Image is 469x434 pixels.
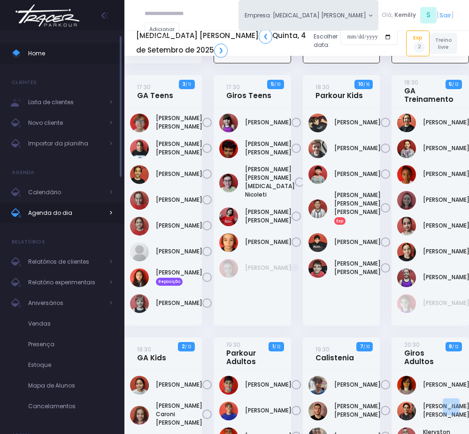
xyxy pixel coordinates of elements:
span: Mapa de Alunos [28,380,113,392]
img: Flora Caroni de Araujo [130,406,149,425]
img: Rafaelle Pelati Pereyra [130,294,149,313]
h4: Relatórios [12,233,45,251]
a: 18:30GA Treinamento [404,78,454,104]
img: Marcella de Francesco Saavedra [397,217,416,236]
a: [PERSON_NAME] [PERSON_NAME][MEDICAL_DATA] Nicoleti [245,165,295,199]
span: Home [28,47,113,60]
img: Fernando Furlani Rodrigues [308,376,327,395]
img: Ana Clara Martins Silva [130,139,149,158]
img: Elisa Miranda Diniz [130,376,149,395]
img: Sarah Soares Dorizotti [397,243,416,261]
a: [PERSON_NAME] [PERSON_NAME] [245,140,292,157]
img: Valentina Ricardo [397,268,416,287]
a: [PERSON_NAME] [PERSON_NAME] [156,114,202,131]
a: [PERSON_NAME] [334,381,381,389]
strong: 7 [360,343,363,350]
img: João Vitor Fontan Nicoleti [219,174,238,192]
small: / 16 [363,82,369,87]
a: [PERSON_NAME] [245,118,292,127]
strong: 5 [271,81,274,88]
a: [PERSON_NAME] [PERSON_NAME] [PERSON_NAME]Exp [334,191,381,225]
img: Lorenzo Bortoletto de Alencar [308,233,327,252]
img: Miguel Yanai Araujo [219,233,238,252]
span: Relatório experimentais [28,276,103,289]
span: Reposição [156,278,183,285]
a: [PERSON_NAME] [245,381,292,389]
h4: Clientes [12,73,37,92]
a: [PERSON_NAME] Caroni [PERSON_NAME] [156,402,202,427]
small: 17:30 [226,83,240,91]
a: [PERSON_NAME] [PERSON_NAME] [245,208,292,225]
strong: 1 [272,343,274,350]
img: Lívia Denz Machado Borges [397,191,416,210]
img: Gabrielle Pelati Pereyra [130,217,149,236]
a: [PERSON_NAME] [334,170,381,178]
img: Gael Prado Cesena [308,139,327,158]
a: 19:30GA Kids [137,345,166,362]
a: [PERSON_NAME] [PERSON_NAME] [156,140,202,157]
h5: [MEDICAL_DATA] [PERSON_NAME] Quinta, 4 de Setembro de 2025 [136,29,307,57]
h4: Agenda [12,163,35,182]
img: Beatriz Valentim Perna [397,376,416,395]
img: Fernando Feijó [219,376,238,395]
span: Novo cliente [28,117,103,129]
span: Olá, [382,11,393,19]
small: 18:30 [315,83,330,91]
a: 20:30Giros Adultos [404,340,454,366]
small: 19:30 [226,341,240,349]
img: Laura Varjão [397,165,416,184]
small: / 10 [363,344,369,350]
small: 20:30 [404,341,420,349]
img: Leonardo Pacheco de Toledo Barros [308,199,327,218]
strong: 8 [449,343,452,350]
div: Escolher data: [136,26,398,60]
a: [PERSON_NAME] [156,170,202,178]
span: Calendário [28,186,103,198]
small: / 12 [274,344,280,350]
a: [PERSON_NAME] [334,144,381,152]
a: 19:30Parkour Adultos [226,340,276,366]
a: [PERSON_NAME] [245,406,292,415]
a: Exp2 [406,30,430,56]
a: [PERSON_NAME] [156,221,202,230]
img: Evelyn Melazzo Bolzan [397,114,416,132]
strong: 5 [449,81,452,88]
small: / 12 [185,344,191,350]
a: Sair [439,11,451,20]
a: Adicionar [145,23,179,37]
span: Aniversários [28,297,103,309]
img: Bernardo campos sallum [308,114,327,132]
img: Melissa Tiemi Komatsu [130,268,149,287]
img: Catarina Camara Bona [130,191,149,210]
img: João Pedro Oliveira de Meneses [219,139,238,158]
a: [PERSON_NAME] [245,264,292,272]
a: [PERSON_NAME] [PERSON_NAME] [334,259,381,276]
span: S [420,7,437,23]
strong: 2 [182,343,185,350]
a: [PERSON_NAME] [156,247,202,256]
small: / 11 [185,82,191,87]
img: AMANDA OLINDA SILVESTRE DE PAIVA [130,114,149,132]
small: 19:30 [315,345,330,353]
span: Estoque [28,359,113,371]
span: Agenda do dia [28,207,103,219]
a: ❮ [259,29,272,43]
strong: 10 [358,81,363,88]
a: 18:30Parkour Kids [315,83,363,100]
a: ❯ [214,44,228,58]
span: Presença [28,338,113,350]
img: Isabela Fantan Nicoleti [219,114,238,132]
img: Mário José Tchakerian Net [308,259,327,278]
strong: 3 [183,81,185,88]
a: [PERSON_NAME] [334,118,381,127]
small: / 10 [274,82,280,87]
a: 19:30Calistenia [315,345,354,362]
img: João Pedro Silva Mansur [397,402,416,420]
img: MILENA GERLIN DOS SANTOS [397,294,416,313]
a: [PERSON_NAME] [334,238,381,246]
a: Treino livre [430,33,457,54]
span: Lista de clientes [28,96,103,108]
img: Julia Ruggero Rodrigues [397,139,416,158]
small: / 12 [452,344,458,350]
a: [PERSON_NAME] [PERSON_NAME] [334,402,381,419]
